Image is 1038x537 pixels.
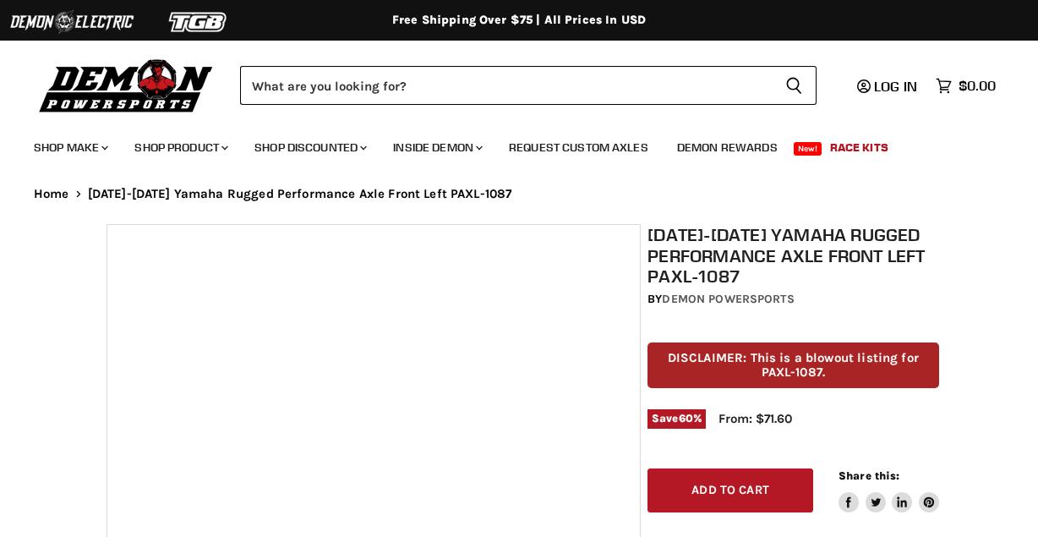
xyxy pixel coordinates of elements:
[242,130,377,165] a: Shop Discounted
[647,290,938,309] div: by
[874,78,917,95] span: Log in
[647,224,938,287] h1: [DATE]-[DATE] Yamaha Rugged Performance Axle Front Left PAXL-1087
[496,130,661,165] a: Request Custom Axles
[240,66,817,105] form: Product
[21,130,118,165] a: Shop Make
[21,123,992,165] ul: Main menu
[959,78,996,94] span: $0.00
[135,6,262,38] img: TGB Logo 2
[679,412,693,425] span: 60
[662,292,794,306] a: Demon Powersports
[647,342,938,389] p: DISCLAIMER: This is a blowout listing for PAXL-1087.
[8,6,135,38] img: Demon Electric Logo 2
[647,469,813,513] button: Add to cart
[850,79,927,94] a: Log in
[664,130,790,165] a: Demon Rewards
[772,66,817,105] button: Search
[817,130,901,165] a: Race Kits
[34,55,219,115] img: Demon Powersports
[88,187,512,201] span: [DATE]-[DATE] Yamaha Rugged Performance Axle Front Left PAXL-1087
[839,469,939,513] aside: Share this:
[240,66,772,105] input: Search
[122,130,238,165] a: Shop Product
[718,411,792,426] span: From: $71.60
[927,74,1004,98] a: $0.00
[839,469,899,482] span: Share this:
[647,409,706,428] span: Save %
[794,142,822,156] span: New!
[34,187,69,201] a: Home
[691,483,769,497] span: Add to cart
[380,130,493,165] a: Inside Demon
